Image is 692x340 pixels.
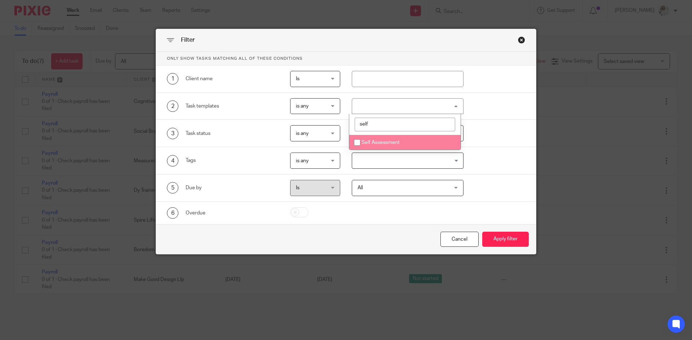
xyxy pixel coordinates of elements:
div: Client name [186,75,279,82]
button: Apply filter [482,232,529,247]
div: 4 [167,155,178,167]
span: All [358,185,363,190]
p: Only show tasks matching all of these conditions [156,52,536,65]
div: Close this dialog window [518,36,525,44]
span: is any [296,131,309,136]
span: Filter [181,37,195,43]
div: 1 [167,73,178,85]
div: Close this dialog window [440,232,479,247]
div: 6 [167,207,178,219]
span: Is [296,76,300,81]
div: 5 [167,182,178,194]
div: Due by [186,184,279,191]
span: is any [296,158,309,163]
div: 3 [167,128,178,139]
div: Task status [186,130,279,137]
div: Overdue [186,209,279,217]
div: Search for option [352,153,464,169]
div: Tags [186,157,279,164]
div: Task templates [186,103,279,110]
div: 2 [167,100,178,112]
span: Is [296,185,300,190]
input: Search options... [355,118,455,131]
span: Self Assessment [361,140,400,145]
span: is any [296,104,309,109]
input: Search for option [353,154,460,167]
